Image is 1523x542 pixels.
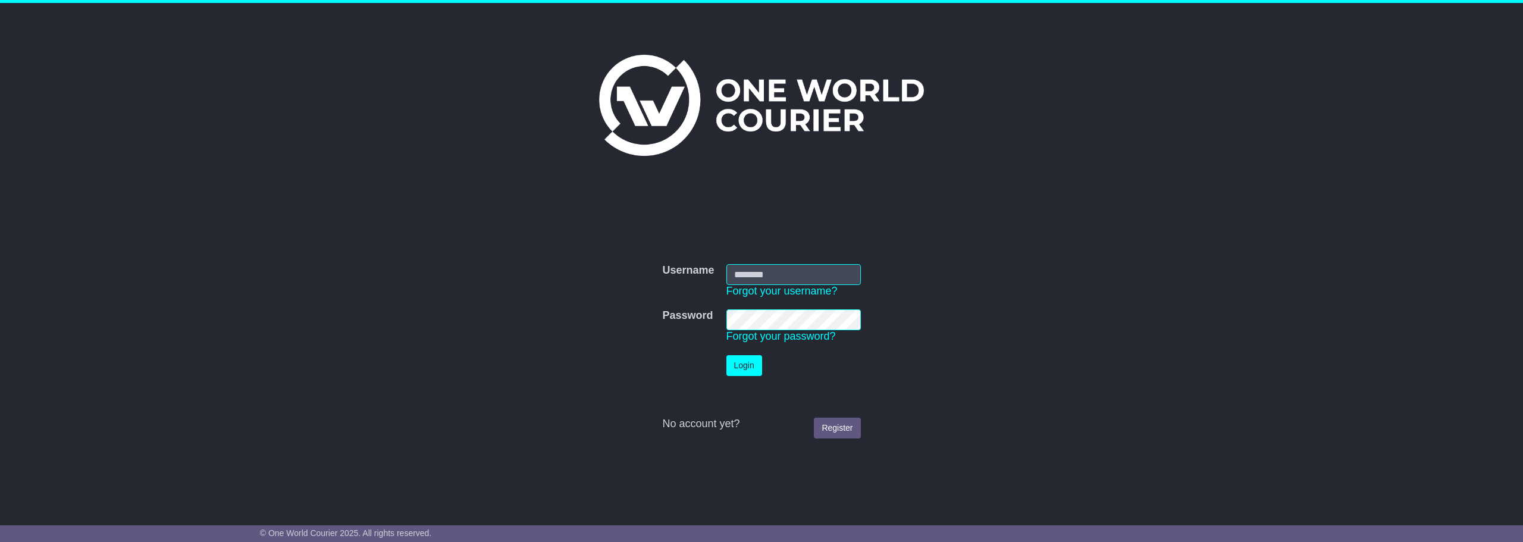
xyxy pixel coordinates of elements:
span: © One World Courier 2025. All rights reserved. [260,528,432,538]
button: Login [726,355,762,376]
img: One World [599,55,924,156]
label: Username [662,264,714,277]
a: Register [814,418,860,438]
label: Password [662,309,713,322]
div: No account yet? [662,418,860,431]
a: Forgot your username? [726,285,838,297]
a: Forgot your password? [726,330,836,342]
